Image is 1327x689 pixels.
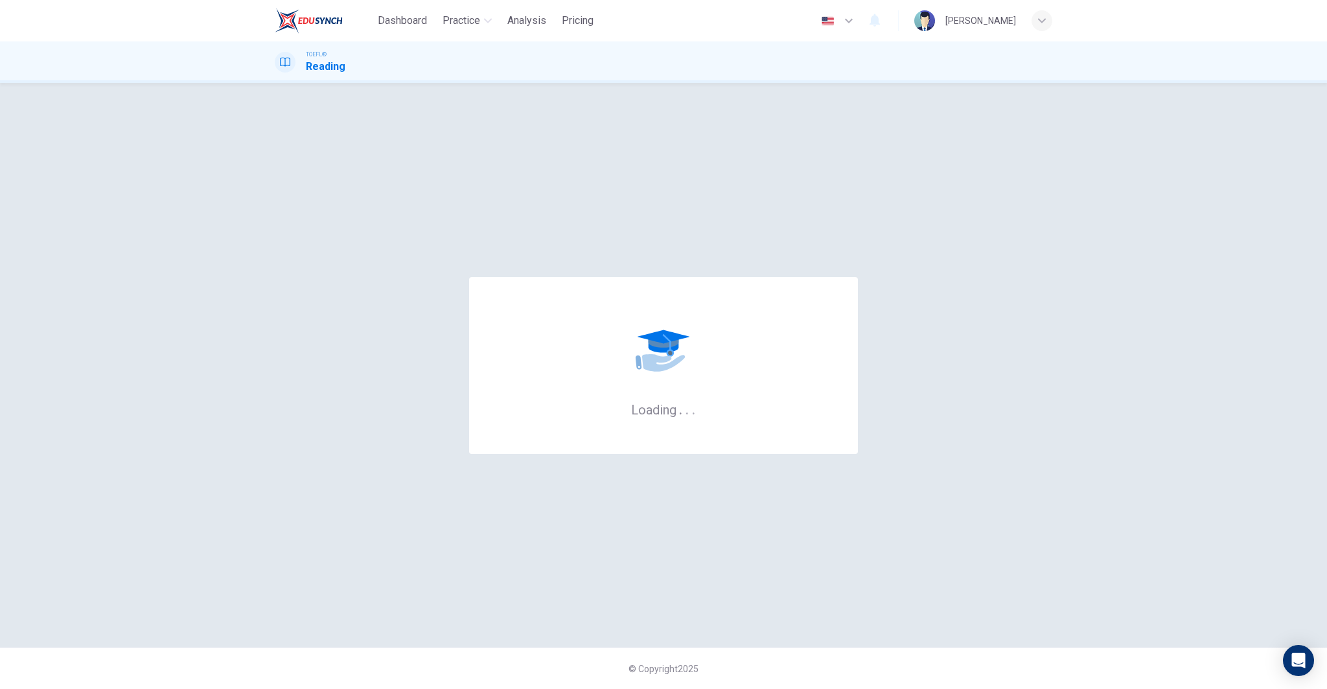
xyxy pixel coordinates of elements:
span: © Copyright 2025 [629,664,698,674]
h6: Loading [631,401,696,418]
h6: . [685,398,689,419]
h6: . [678,398,683,419]
button: Practice [437,9,497,32]
div: [PERSON_NAME] [945,13,1016,28]
span: Dashboard [378,13,427,28]
h6: . [691,398,696,419]
img: Profile picture [914,10,935,31]
button: Dashboard [373,9,432,32]
img: en [820,16,836,26]
span: Practice [443,13,480,28]
span: Analysis [507,13,546,28]
button: Analysis [502,9,551,32]
h1: Reading [306,59,345,74]
div: Open Intercom Messenger [1283,645,1314,676]
span: Pricing [562,13,594,28]
span: TOEFL® [306,50,327,59]
a: EduSynch logo [275,8,373,34]
img: EduSynch logo [275,8,343,34]
button: Pricing [557,9,599,32]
